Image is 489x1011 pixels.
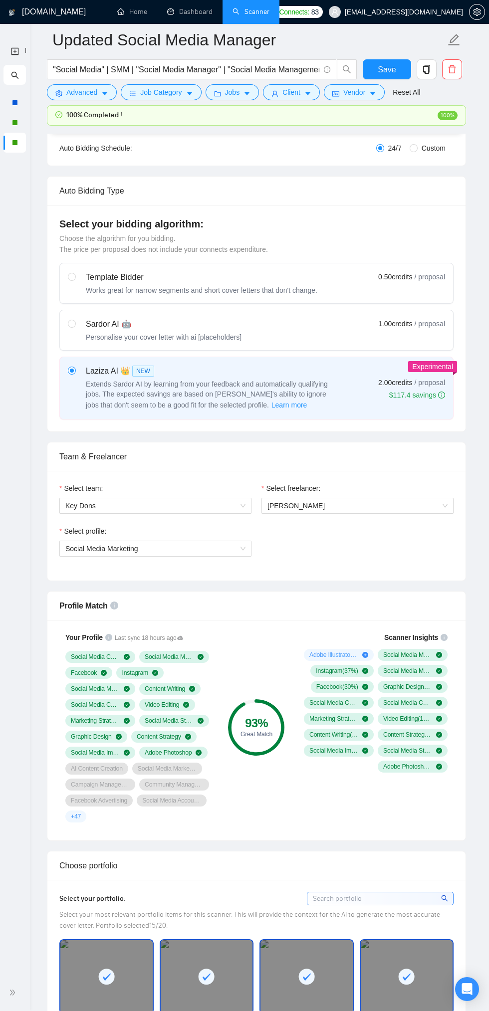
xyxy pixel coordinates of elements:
[71,749,120,757] span: Social Media Imagery
[436,700,442,706] span: check-circle
[145,749,192,757] span: Adobe Photoshop
[59,442,454,471] div: Team & Freelancer
[417,59,437,79] button: copy
[261,483,320,494] label: Select freelancer:
[304,90,311,97] span: caret-down
[86,380,328,409] span: Extends Sardor AI by learning from your feedback and automatically qualifying jobs. The expected ...
[115,633,184,643] span: Last sync 18 hours ago
[65,498,245,513] span: Key Dons
[86,332,242,342] div: Personalise your cover letter with ai [placeholders]
[124,654,130,660] span: check-circle
[145,685,185,693] span: Content Writing
[331,8,338,15] span: user
[185,734,191,740] span: check-circle
[53,63,319,76] input: Search Freelance Jobs...
[124,686,130,692] span: check-circle
[59,910,440,930] span: Select your most relevant portfolio items for this scanner. This will provide the context for the...
[71,733,112,741] span: Graphic Design
[59,602,108,610] span: Profile Match
[469,4,485,20] button: setting
[389,390,445,400] div: $117.4 savings
[55,90,62,97] span: setting
[59,894,126,903] span: Select your portfolio:
[86,365,335,377] div: Laziza AI
[436,684,442,690] span: check-circle
[383,651,432,659] span: Social Media Marketing ( 57 %)
[71,717,120,725] span: Marketing Strategy
[110,602,118,609] span: info-circle
[362,652,368,658] span: plus-circle
[3,41,26,61] li: New Scanner
[11,41,19,61] a: New Scanner
[124,750,130,756] span: check-circle
[140,87,182,98] span: Job Category
[101,90,108,97] span: caret-down
[71,781,130,789] span: Campaign Management
[362,700,368,706] span: check-circle
[196,750,202,756] span: check-circle
[59,483,103,494] label: Select team:
[282,87,300,98] span: Client
[71,765,123,773] span: AI Content Creation
[442,59,462,79] button: delete
[116,734,122,740] span: check-circle
[86,318,242,330] div: Sardor AI 🤖
[311,6,319,17] span: 83
[124,718,130,724] span: check-circle
[129,90,136,97] span: bars
[132,366,154,377] span: NEW
[137,733,181,741] span: Content Strategy
[362,668,368,674] span: check-circle
[3,65,26,153] li: My Scanners
[8,4,15,20] img: logo
[384,143,406,154] span: 24/7
[470,8,485,16] span: setting
[383,747,432,755] span: Social Media Strategy ( 10 %)
[52,27,446,52] input: Scanner name...
[383,667,432,675] span: Social Media Management ( 36 %)
[59,234,268,253] span: Choose the algorithm for you bidding. The price per proposal does not include your connects expen...
[271,399,308,411] button: Laziza AI NEWExtends Sardor AI by learning from your feedback and automatically qualifying jobs. ...
[436,716,442,722] span: check-circle
[309,699,358,707] span: Social Media Content Creation ( 21 %)
[233,7,269,16] a: searchScanner
[71,653,120,661] span: Social Media Content Creation
[145,781,204,789] span: Community Management
[383,763,432,771] span: Adobe Photoshop ( 9 %)
[66,87,97,98] span: Advanced
[64,526,106,537] span: Select profile:
[66,110,122,121] span: 100% Completed !
[271,90,278,97] span: user
[384,634,438,641] span: Scanner Insights
[124,702,130,708] span: check-circle
[436,668,442,674] span: check-circle
[214,90,221,97] span: folder
[337,65,356,74] span: search
[225,87,240,98] span: Jobs
[206,84,259,100] button: folderJobscaret-down
[415,378,445,388] span: / proposal
[105,634,112,641] span: info-circle
[145,653,194,661] span: Social Media Management
[438,111,458,120] span: 100%
[145,717,194,725] span: Social Media Strategy
[448,33,461,46] span: edit
[324,66,330,73] span: info-circle
[383,715,432,723] span: Video Editing ( 16 %)
[145,701,179,709] span: Video Editing
[455,977,479,1001] div: Open Intercom Messenger
[441,634,448,641] span: info-circle
[438,392,445,399] span: info-circle
[309,715,358,723] span: Marketing Strategy ( 17 %)
[122,669,148,677] span: Instagram
[183,702,189,708] span: check-circle
[120,365,130,377] span: 👑
[383,699,432,707] span: Social Media Content ( 17 %)
[393,87,420,98] a: Reset All
[378,63,396,76] span: Save
[167,7,213,16] a: dashboardDashboard
[383,731,432,739] span: Content Strategy ( 11 %)
[412,363,453,371] span: Experimental
[101,670,107,676] span: check-circle
[362,684,368,690] span: check-circle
